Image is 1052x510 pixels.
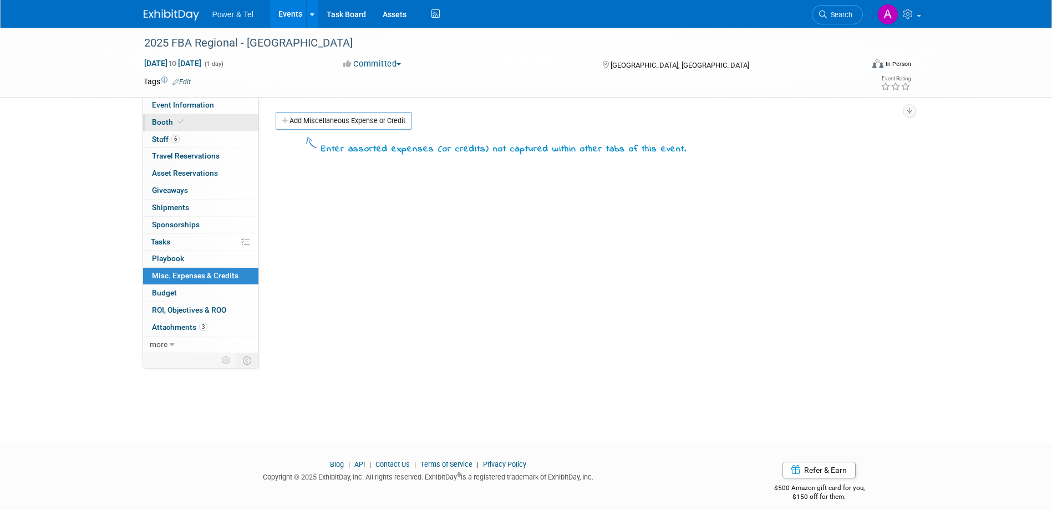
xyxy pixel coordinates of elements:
span: Travel Reservations [152,151,220,160]
span: (1 day) [204,60,223,68]
a: Search [812,5,863,24]
a: Event Information [143,97,258,114]
span: Playbook [152,254,184,263]
div: 2025 FBA Regional - [GEOGRAPHIC_DATA] [140,33,846,53]
td: Tags [144,76,191,87]
img: ExhibitDay [144,9,199,21]
div: Event Format [797,58,912,74]
span: Staff [152,135,180,144]
a: Giveaways [143,182,258,199]
div: Copyright © 2025 ExhibitDay, Inc. All rights reserved. ExhibitDay is a registered trademark of Ex... [144,470,714,482]
span: Booth [152,118,186,126]
div: In-Person [885,60,911,68]
a: Contact Us [375,460,410,468]
a: Tasks [143,234,258,251]
a: Shipments [143,200,258,216]
a: Blog [330,460,344,468]
a: ROI, Objectives & ROO [143,302,258,319]
a: Add Miscellaneous Expense or Credit [276,112,412,130]
a: Privacy Policy [483,460,526,468]
span: | [474,460,481,468]
a: Staff6 [143,131,258,148]
a: Asset Reservations [143,165,258,182]
span: ROI, Objectives & ROO [152,305,226,314]
td: Toggle Event Tabs [236,353,258,368]
span: Giveaways [152,186,188,195]
a: Refer & Earn [782,462,856,478]
div: Event Rating [881,76,911,81]
span: Sponsorships [152,220,200,229]
a: Sponsorships [143,217,258,233]
a: Misc. Expenses & Credits [143,268,258,284]
span: Asset Reservations [152,169,218,177]
span: more [150,340,167,349]
div: Enter assorted expenses (or credits) not captured within other tabs of this event. [321,143,687,156]
span: Search [827,11,852,19]
span: to [167,59,178,68]
span: Shipments [152,203,189,212]
img: Alina Dorion [877,4,898,25]
span: 6 [171,135,180,143]
sup: ® [457,472,461,478]
span: | [367,460,374,468]
div: $500 Amazon gift card for you, [730,476,909,502]
a: Travel Reservations [143,148,258,165]
a: Terms of Service [420,460,472,468]
a: Edit [172,78,191,86]
span: [GEOGRAPHIC_DATA], [GEOGRAPHIC_DATA] [611,61,749,69]
div: $150 off for them. [730,492,909,502]
span: 3 [199,323,207,331]
span: [DATE] [DATE] [144,58,202,68]
img: Format-Inperson.png [872,59,883,68]
span: Misc. Expenses & Credits [152,271,238,280]
a: Booth [143,114,258,131]
span: | [345,460,353,468]
span: | [411,460,419,468]
a: API [354,460,365,468]
span: Tasks [151,237,170,246]
a: more [143,336,258,353]
span: Budget [152,288,177,297]
button: Committed [339,58,405,70]
span: Attachments [152,323,207,331]
span: Power & Tel [212,10,253,19]
td: Personalize Event Tab Strip [217,353,236,368]
a: Attachments3 [143,319,258,336]
span: Event Information [152,100,214,109]
a: Budget [143,285,258,302]
i: Booth reservation complete [178,119,184,125]
a: Playbook [143,251,258,267]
